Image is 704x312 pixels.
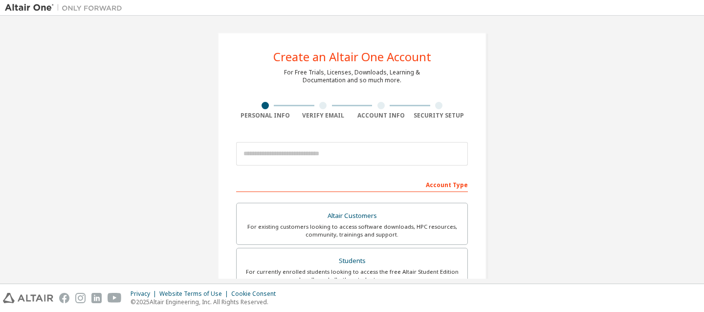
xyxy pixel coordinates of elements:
[131,290,159,298] div: Privacy
[231,290,282,298] div: Cookie Consent
[159,290,231,298] div: Website Terms of Use
[284,69,420,84] div: For Free Trials, Licenses, Downloads, Learning & Documentation and so much more.
[59,293,69,303] img: facebook.svg
[242,268,462,284] div: For currently enrolled students looking to access the free Altair Student Edition bundle and all ...
[242,254,462,268] div: Students
[131,298,282,306] p: © 2025 Altair Engineering, Inc. All Rights Reserved.
[410,112,468,120] div: Security Setup
[3,293,53,303] img: altair_logo.svg
[236,112,294,120] div: Personal Info
[108,293,122,303] img: youtube.svg
[5,3,127,13] img: Altair One
[242,223,462,239] div: For existing customers looking to access software downloads, HPC resources, community, trainings ...
[294,112,352,120] div: Verify Email
[352,112,410,120] div: Account Info
[75,293,86,303] img: instagram.svg
[242,209,462,223] div: Altair Customers
[236,176,468,192] div: Account Type
[91,293,102,303] img: linkedin.svg
[273,51,431,63] div: Create an Altair One Account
